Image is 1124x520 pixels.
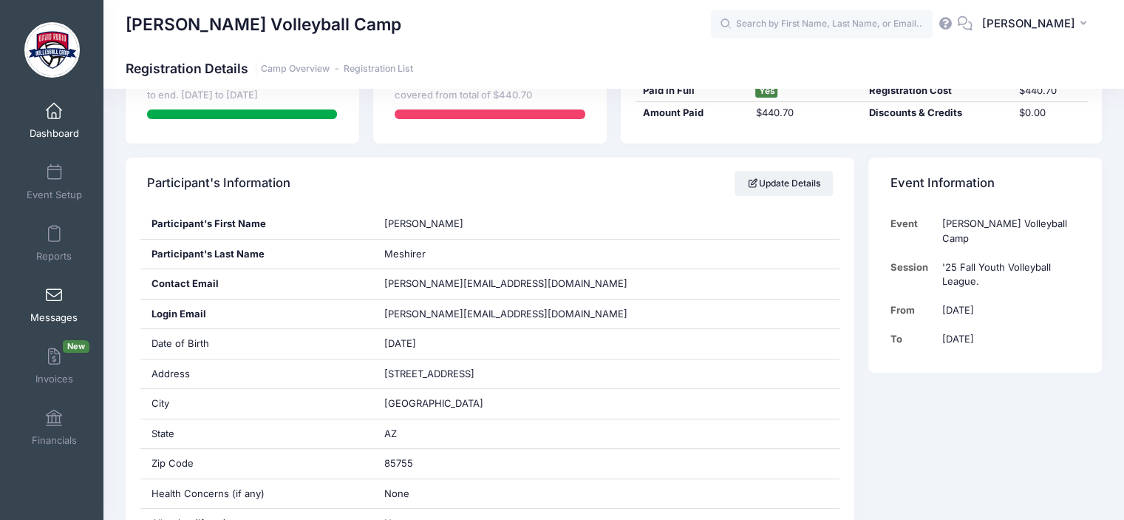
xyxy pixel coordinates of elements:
div: City [140,389,374,419]
td: [PERSON_NAME] Volleyball Camp [935,209,1080,253]
span: [PERSON_NAME] [982,16,1075,32]
span: Financials [32,434,77,447]
span: [GEOGRAPHIC_DATA] [384,397,483,409]
span: Event Setup [27,189,82,201]
div: Participant's Last Name [140,240,374,269]
a: Messages [19,279,89,331]
div: Participant's First Name [140,209,374,239]
div: Address [140,359,374,389]
a: Registration List [344,64,413,75]
div: Date of Birth [140,329,374,359]
td: To [890,325,936,354]
td: From [890,296,936,325]
span: Messages [30,311,78,324]
a: Dashboard [19,95,89,146]
input: Search by First Name, Last Name, or Email... [711,10,933,39]
a: Update Details [735,171,833,196]
div: Zip Code [140,449,374,479]
span: AZ [384,428,397,439]
div: Login Email [140,300,374,329]
td: Session [890,253,936,297]
a: Event Setup [19,156,89,208]
td: [DATE] [935,325,1080,354]
a: Reports [19,217,89,269]
div: Discounts & Credits [862,106,1012,121]
a: Camp Overview [261,64,330,75]
div: $0.00 [1012,106,1088,121]
div: Amount Paid [636,106,749,121]
a: Financials [19,402,89,453]
span: Invoices [35,373,73,385]
span: Meshirer [384,248,426,260]
h1: [PERSON_NAME] Volleyball Camp [126,7,401,41]
td: [DATE] [935,296,1080,325]
h4: Event Information [890,163,995,205]
span: Reports [36,250,72,263]
button: [PERSON_NAME] [973,7,1102,41]
div: Paid in Full [636,84,749,98]
td: Event [890,209,936,253]
span: New [63,340,89,353]
div: Registration Cost [862,84,1012,98]
span: [DATE] [384,337,416,349]
a: InvoicesNew [19,340,89,392]
span: Yes [755,84,777,98]
td: '25 Fall Youth Volleyball League. [935,253,1080,297]
span: 85755 [384,457,413,469]
span: Dashboard [30,127,79,140]
span: [PERSON_NAME] [384,217,463,229]
div: State [140,419,374,449]
div: Health Concerns (if any) [140,479,374,509]
span: [STREET_ADDRESS] [384,368,474,379]
span: [PERSON_NAME][EMAIL_ADDRESS][DOMAIN_NAME] [384,307,627,322]
span: [PERSON_NAME][EMAIL_ADDRESS][DOMAIN_NAME] [384,277,627,289]
span: None [384,487,409,499]
div: Contact Email [140,269,374,299]
div: $440.70 [1012,84,1088,98]
div: $440.70 [749,106,862,121]
div: covered from total of $440.70 [395,88,585,103]
div: to end. [DATE] to [DATE] [147,88,337,103]
img: David Rubio Volleyball Camp [24,22,80,78]
h1: Registration Details [126,61,413,76]
h4: Participant's Information [147,163,290,205]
